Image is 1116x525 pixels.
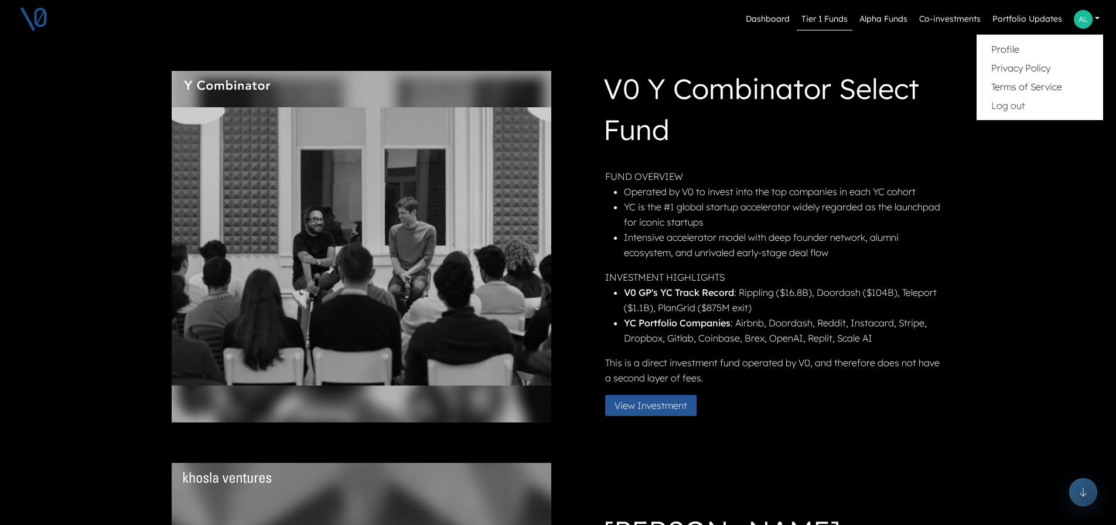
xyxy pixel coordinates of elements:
button: View Investment [605,395,697,416]
strong: YC Portfolio Companies [624,317,731,329]
img: Fund Logo [183,472,271,483]
img: Profile [1074,10,1093,29]
a: Tier 1 Funds [797,8,852,30]
li: : Rippling ($16.8B), Doordash ($104B), Teleport ($1.1B), PlanGrid ($875M exit) [624,285,943,315]
a: View Investment [605,398,706,410]
a: Profile [991,43,1019,55]
li: : Airbnb, Doordash, Reddit, Instacard, Stripe, Dropbox, Gitlab, Coinbase, Brex, OpenAI, Replit, S... [624,315,943,346]
strong: V0 GP's YC Track Record [624,287,734,298]
li: YC is the #1 global startup accelerator widely regarded as the launchpad for iconic startups [624,199,943,230]
img: yc.png [172,71,551,422]
a: Privacy Policy [991,62,1050,74]
p: INVESTMENT HIGHLIGHTS [605,270,943,285]
a: Terms of Service [991,81,1062,93]
li: Intensive accelerator model with deep founder network, alumni ecosystem, and unrivaled early-stag... [624,230,943,260]
img: Fund Logo [183,80,271,91]
li: Operated by V0 to invest into the top companies in each YC cohort [624,184,943,199]
a: Co-investments [914,8,985,30]
h1: V0 Y Combinator Select Fund [603,68,943,155]
p: This is a direct investment fund operated by V0, and therefore does not have a second layer of fees. [605,355,943,386]
a: Alpha Funds [855,8,912,30]
a: Portfolio Updates [988,8,1067,30]
p: FUND OVERVIEW [605,169,943,184]
button: Log out [982,96,1098,115]
a: Dashboard [741,8,794,30]
img: V0 logo [19,5,48,34]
